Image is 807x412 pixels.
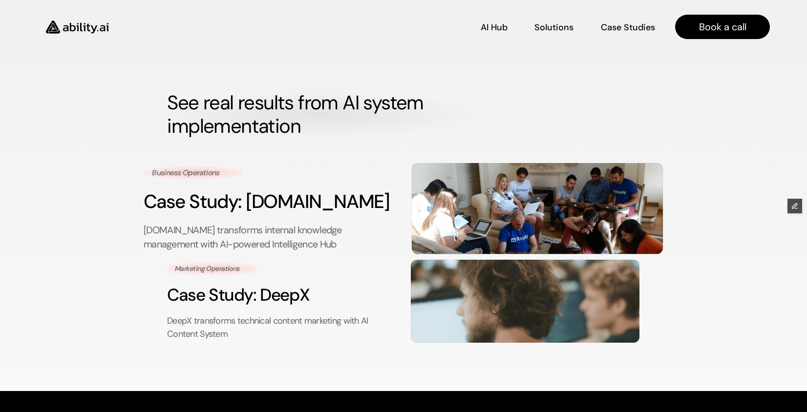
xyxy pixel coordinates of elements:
p: AI Hub [481,21,508,34]
a: Marketing OperationsCase Study: DeepXDeepX transforms technical content marketing with AI Content... [167,260,639,343]
a: Case Studies [600,19,656,36]
p: Book a call [699,20,746,34]
p: Solutions [534,21,573,34]
p: Case Studies [601,21,655,34]
p: Marketing Operations [175,264,249,273]
a: Solutions [534,19,573,36]
p: DeepX transforms technical content marketing with AI Content System [167,314,396,341]
nav: Main navigation [122,15,770,39]
p: [DOMAIN_NAME] transforms internal knowledge management with AI-powered Intelligence Hub [144,223,395,252]
h3: Case Study: [DOMAIN_NAME] [144,188,395,215]
button: Edit Framer Content [787,199,802,213]
h3: Case Study: DeepX [167,283,396,307]
strong: See real results from AI system implementation [167,90,428,139]
p: Business Operations [152,167,234,178]
a: AI Hub [481,19,508,36]
a: Business OperationsCase Study: [DOMAIN_NAME][DOMAIN_NAME] transforms internal knowledge managemen... [144,163,663,254]
a: Book a call [675,15,770,39]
